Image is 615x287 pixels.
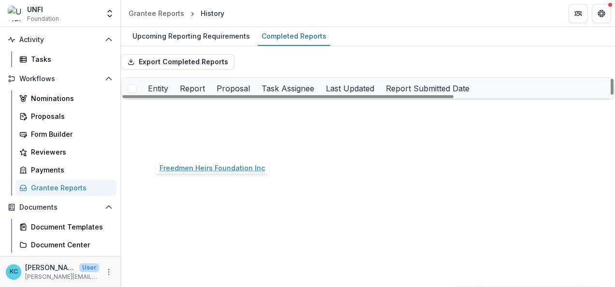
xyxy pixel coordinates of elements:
[320,78,380,99] div: Last Updated
[258,29,330,43] div: Completed Reports
[25,273,99,281] p: [PERSON_NAME][EMAIL_ADDRESS][PERSON_NAME][DOMAIN_NAME]
[27,14,59,23] span: Foundation
[4,200,117,215] button: Open Documents
[129,29,254,43] div: Upcoming Reporting Requirements
[79,263,99,272] p: User
[15,51,117,67] a: Tasks
[31,240,109,250] div: Document Center
[380,83,475,94] div: Report Submitted Date
[121,54,234,70] button: Export Completed Reports
[174,78,211,99] div: Report
[211,78,256,99] div: Proposal
[380,78,475,99] div: Report Submitted Date
[25,262,75,273] p: [PERSON_NAME]
[31,129,109,139] div: Form Builder
[258,27,330,46] a: Completed Reports
[15,126,117,142] a: Form Builder
[15,162,117,178] a: Payments
[103,4,117,23] button: Open entity switcher
[19,203,101,212] span: Documents
[15,237,117,253] a: Document Center
[15,90,117,106] a: Nominations
[256,78,320,99] div: Task Assignee
[31,93,109,103] div: Nominations
[31,183,109,193] div: Grantee Reports
[27,4,59,14] div: UNFI
[129,8,184,18] div: Grantee Reports
[129,27,254,46] a: Upcoming Reporting Requirements
[15,144,117,160] a: Reviewers
[15,180,117,196] a: Grantee Reports
[4,71,117,86] button: Open Workflows
[201,8,224,18] div: History
[320,83,380,94] div: Last Updated
[211,83,256,94] div: Proposal
[31,222,109,232] div: Document Templates
[174,83,211,94] div: Report
[31,54,109,64] div: Tasks
[19,75,101,83] span: Workflows
[125,6,228,20] nav: breadcrumb
[31,111,109,121] div: Proposals
[569,4,588,23] button: Partners
[15,108,117,124] a: Proposals
[10,269,18,275] div: Kristine Creveling
[125,6,188,20] a: Grantee Reports
[142,83,174,94] div: Entity
[592,4,611,23] button: Get Help
[142,78,174,99] div: Entity
[15,219,117,235] a: Document Templates
[4,32,117,47] button: Open Activity
[31,165,109,175] div: Payments
[256,83,320,94] div: Task Assignee
[31,147,109,157] div: Reviewers
[8,6,23,21] img: UNFI
[103,266,115,278] button: More
[19,36,101,44] span: Activity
